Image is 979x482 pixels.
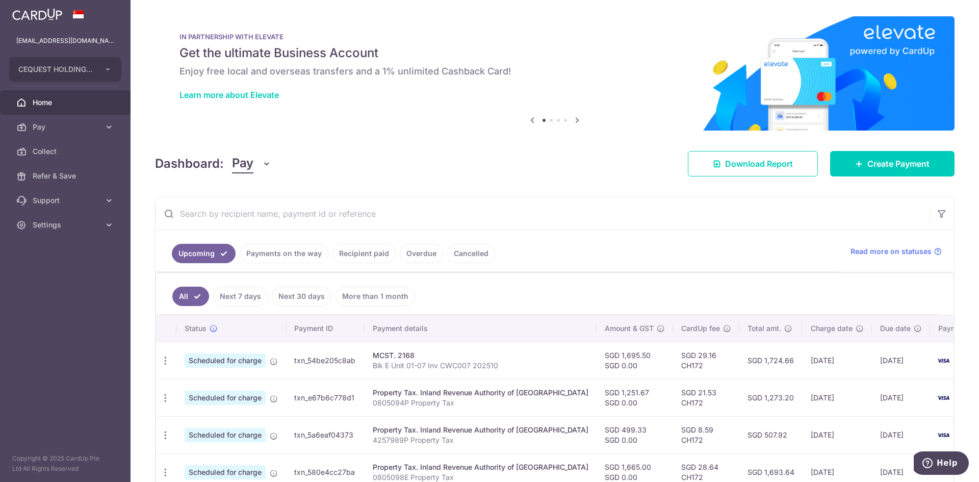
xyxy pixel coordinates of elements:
img: Renovation banner [155,16,955,131]
td: [DATE] [872,342,930,379]
img: Bank Card [933,354,954,367]
img: CardUp [12,8,62,20]
span: Scheduled for charge [185,428,266,442]
th: Payment ID [286,315,365,342]
td: [DATE] [872,379,930,416]
td: SGD 507.92 [739,416,803,453]
span: Refer & Save [33,171,100,181]
a: Download Report [688,151,818,176]
a: Overdue [400,244,443,263]
span: Charge date [811,323,853,334]
span: Collect [33,146,100,157]
td: [DATE] [803,416,872,453]
th: Payment details [365,315,597,342]
a: Next 30 days [272,287,331,306]
span: Home [33,97,100,108]
td: [DATE] [872,416,930,453]
button: CEQUEST HOLDINGS PTE. LTD. [9,57,121,82]
span: Settings [33,220,100,230]
td: SGD 29.16 CH172 [673,342,739,379]
p: IN PARTNERSHIP WITH ELEVATE [179,33,930,41]
a: More than 1 month [336,287,415,306]
a: Read more on statuses [851,246,942,257]
td: txn_54be205c8ab [286,342,365,379]
a: Payments on the way [240,244,328,263]
span: Read more on statuses [851,246,932,257]
span: Total amt. [748,323,781,334]
p: 0805094P Property Tax [373,398,588,408]
span: Download Report [725,158,793,170]
td: SGD 1,695.50 SGD 0.00 [597,342,673,379]
span: Support [33,195,100,206]
span: Status [185,323,207,334]
a: Next 7 days [213,287,268,306]
span: Pay [232,154,253,173]
td: [DATE] [803,342,872,379]
a: Upcoming [172,244,236,263]
span: Amount & GST [605,323,654,334]
p: [EMAIL_ADDRESS][DOMAIN_NAME] [16,36,114,46]
td: txn_5a6eaf04373 [286,416,365,453]
a: All [172,287,209,306]
input: Search by recipient name, payment id or reference [156,197,930,230]
td: SGD 1,273.20 [739,379,803,416]
td: SGD 1,251.67 SGD 0.00 [597,379,673,416]
button: Pay [232,154,271,173]
td: SGD 499.33 SGD 0.00 [597,416,673,453]
span: Scheduled for charge [185,465,266,479]
div: Property Tax. Inland Revenue Authority of [GEOGRAPHIC_DATA] [373,462,588,472]
div: MCST. 2168 [373,350,588,361]
td: [DATE] [803,379,872,416]
img: Bank Card [933,392,954,404]
a: Recipient paid [332,244,396,263]
td: SGD 21.53 CH172 [673,379,739,416]
a: Cancelled [447,244,495,263]
p: Blk E Unit 01-07 Inv CWC007 202510 [373,361,588,371]
span: Pay [33,122,100,132]
a: Create Payment [830,151,955,176]
span: Scheduled for charge [185,391,266,405]
span: Due date [880,323,911,334]
span: CEQUEST HOLDINGS PTE. LTD. [18,64,94,74]
span: CardUp fee [681,323,720,334]
img: Bank Card [933,429,954,441]
td: txn_e67b6c778d1 [286,379,365,416]
div: Property Tax. Inland Revenue Authority of [GEOGRAPHIC_DATA] [373,425,588,435]
p: 4257989P Property Tax [373,435,588,445]
span: Create Payment [867,158,930,170]
div: Property Tax. Inland Revenue Authority of [GEOGRAPHIC_DATA] [373,388,588,398]
td: SGD 8.59 CH172 [673,416,739,453]
h5: Get the ultimate Business Account [179,45,930,61]
iframe: Opens a widget where you can find more information [914,451,969,477]
td: SGD 1,724.66 [739,342,803,379]
span: Scheduled for charge [185,353,266,368]
h6: Enjoy free local and overseas transfers and a 1% unlimited Cashback Card! [179,65,930,78]
h4: Dashboard: [155,155,224,173]
a: Learn more about Elevate [179,90,279,100]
